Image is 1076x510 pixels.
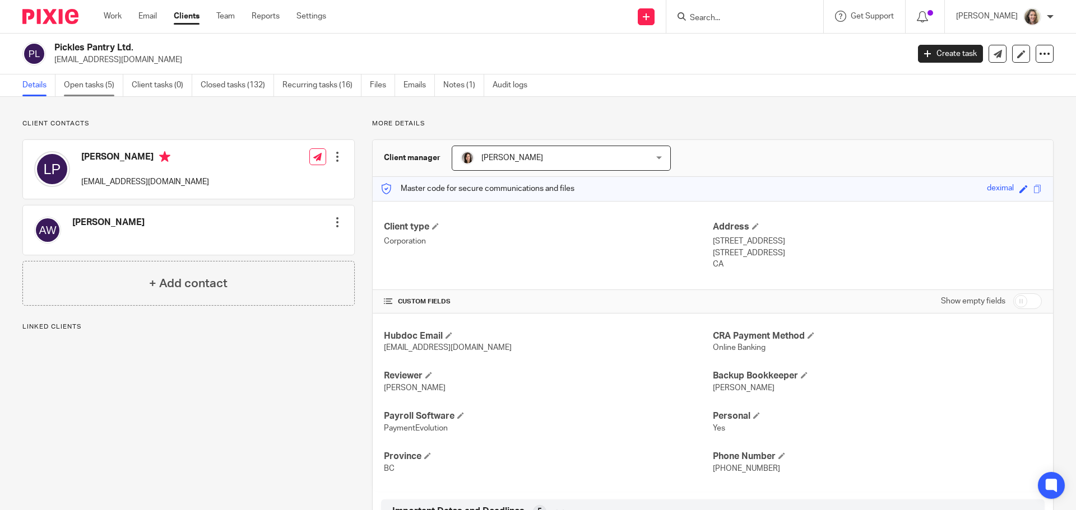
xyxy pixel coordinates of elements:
img: Pixie [22,9,78,24]
p: More details [372,119,1054,128]
span: BC [384,465,395,472]
h4: Personal [713,410,1042,422]
p: Linked clients [22,322,355,331]
img: Danielle%20photo.jpg [461,151,474,165]
p: [PERSON_NAME] [956,11,1018,22]
span: [PERSON_NAME] [713,384,774,392]
span: PaymentEvolution [384,424,448,432]
a: Files [370,74,395,96]
p: [STREET_ADDRESS] [713,236,1042,247]
h3: Client manager [384,152,440,163]
img: svg%3E [34,151,70,187]
p: CA [713,259,1042,270]
span: [PHONE_NUMBER] [713,465,780,472]
a: Work [104,11,122,22]
h4: CRA Payment Method [713,330,1042,342]
span: [EMAIL_ADDRESS][DOMAIN_NAME] [384,344,512,352]
h2: Pickles Pantry Ltd. [54,42,732,54]
p: Master code for secure communications and files [381,183,574,194]
p: Client contacts [22,119,355,128]
h4: Backup Bookkeeper [713,370,1042,382]
span: Online Banking [713,344,766,352]
span: [PERSON_NAME] [384,384,446,392]
h4: Hubdoc Email [384,330,713,342]
h4: [PERSON_NAME] [81,151,209,165]
h4: Phone Number [713,451,1042,462]
a: Team [216,11,235,22]
div: deximal [987,183,1014,195]
a: Email [138,11,157,22]
input: Search [689,13,790,24]
a: Clients [174,11,200,22]
a: Emails [403,74,435,96]
img: svg%3E [34,217,61,244]
span: Get Support [851,12,894,20]
a: Client tasks (0) [132,74,192,96]
p: [STREET_ADDRESS] [713,247,1042,259]
h4: Address [713,221,1042,233]
p: [EMAIL_ADDRESS][DOMAIN_NAME] [54,54,901,65]
a: Settings [296,11,326,22]
h4: CUSTOM FIELDS [384,297,713,306]
h4: Reviewer [384,370,713,382]
a: Audit logs [493,74,536,96]
h4: + Add contact [149,275,228,292]
label: Show empty fields [941,296,1005,307]
img: IMG_7896.JPG [1023,8,1041,26]
h4: Payroll Software [384,410,713,422]
a: Reports [252,11,280,22]
a: Details [22,74,55,96]
img: svg%3E [22,42,46,65]
h4: Province [384,451,713,462]
a: Notes (1) [443,74,484,96]
a: Closed tasks (132) [201,74,274,96]
a: Create task [918,45,983,63]
i: Primary [159,151,170,162]
a: Open tasks (5) [64,74,123,96]
p: Corporation [384,236,713,247]
a: Recurring tasks (16) [282,74,361,96]
span: Yes [713,424,725,432]
span: [PERSON_NAME] [481,154,543,162]
h4: [PERSON_NAME] [72,217,145,228]
h4: Client type [384,221,713,233]
p: [EMAIL_ADDRESS][DOMAIN_NAME] [81,176,209,188]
